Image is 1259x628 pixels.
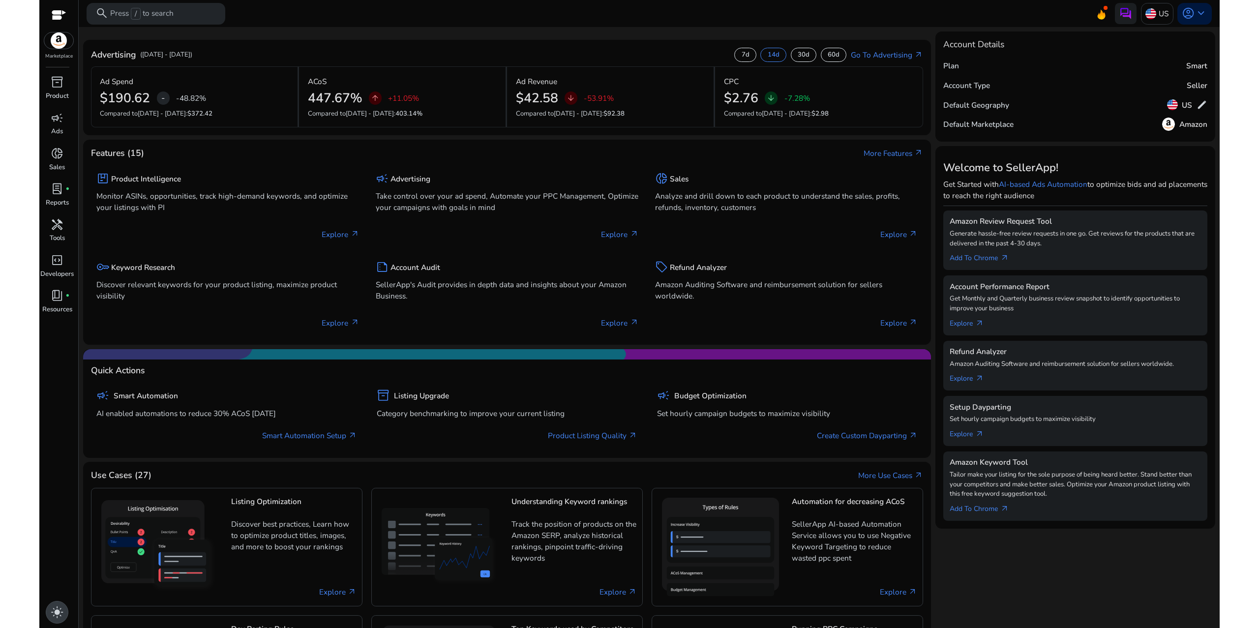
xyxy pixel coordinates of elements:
span: campaign [96,389,109,402]
h5: Plan [943,61,959,70]
p: Marketplace [45,53,73,60]
h5: Keyword Research [111,263,175,272]
a: Explorearrow_outward [950,424,992,440]
img: Listing Optimization [97,496,222,598]
span: / [131,8,140,20]
h4: Account Details [943,39,1004,50]
span: package [96,172,109,185]
h5: Smart Automation [114,391,178,400]
h4: Use Cases (27) [91,470,151,480]
p: Reports [46,198,69,208]
a: inventory_2Product [39,74,75,109]
p: Sales [49,163,65,173]
span: arrow_outward [630,230,639,239]
span: arrow_outward [975,319,984,328]
span: book_4 [51,289,63,302]
h4: Features (15) [91,148,144,158]
p: Explore [880,317,918,329]
span: arrow_outward [1000,505,1009,513]
span: campaign [657,389,670,402]
span: campaign [376,172,389,185]
p: Tailor make your listing for the sole purpose of being heard better. Stand better than your compe... [950,470,1201,499]
h3: Welcome to SellerApp! [943,161,1207,174]
span: arrow_outward [914,471,923,480]
p: Resources [42,305,72,315]
span: campaign [51,112,63,124]
span: search [95,7,108,20]
h5: Product Intelligence [111,175,181,183]
p: Ad Spend [100,76,133,87]
p: Compared to : [100,109,289,119]
h5: Setup Dayparting [950,403,1201,412]
p: Explore [322,317,359,329]
a: Explore [319,586,357,598]
p: Compared to : [308,109,497,119]
p: +11.05% [388,94,419,102]
span: [DATE] - [DATE] [762,109,810,118]
p: Set hourly campaign budgets to maximize visibility [657,408,918,419]
p: Get Monthly and Quarterly business review snapshot to identify opportunities to improve your busi... [950,294,1201,314]
span: key [96,261,109,273]
h5: Amazon Review Request Tool [950,217,1201,226]
span: fiber_manual_record [65,187,70,191]
span: arrow_outward [914,51,923,60]
a: Create Custom Dayparting [817,430,918,441]
a: campaignAds [39,109,75,145]
h5: Account Audit [390,263,440,272]
span: light_mode [51,606,63,619]
a: Explore [600,586,637,598]
h2: $2.76 [724,90,758,106]
p: Discover relevant keywords for your product listing, maximize product visibility [96,279,360,301]
p: Product [46,91,69,101]
a: Product Listing Quality [548,430,637,441]
h5: Listing Optimization [231,497,357,514]
img: amazon.svg [44,32,74,49]
p: Amazon Auditing Software and reimbursement solution for sellers worldwide. [655,279,918,301]
a: AI-based Ads Automation [999,179,1087,189]
span: arrow_outward [909,318,918,327]
p: 30d [798,51,809,60]
h5: Account Type [943,81,990,90]
span: sell [655,261,668,273]
p: ([DATE] - [DATE]) [140,50,192,60]
a: More Featuresarrow_outward [864,148,923,159]
p: Ads [51,127,63,137]
h5: Refund Analyzer [670,263,727,272]
span: [DATE] - [DATE] [554,109,602,118]
span: arrow_outward [351,318,360,327]
span: account_circle [1182,7,1195,20]
p: -48.82% [176,94,206,102]
span: donut_small [51,147,63,160]
span: arrow_outward [975,374,984,383]
span: arrow_outward [908,588,917,597]
a: code_blocksDevelopers [39,252,75,287]
img: Automation for decreasing ACoS [658,494,783,601]
p: Explore [601,229,638,240]
p: Explore [322,229,359,240]
h5: Default Marketplace [943,120,1014,129]
span: arrow_outward [629,431,637,440]
span: arrow_outward [348,431,357,440]
h5: Advertising [390,175,430,183]
p: Analyze and drill down to each product to understand the sales, profits, refunds, inventory, cust... [655,190,918,213]
h5: Amazon Keyword Tool [950,458,1201,467]
p: Get Started with to optimize bids and ad placements to reach the right audience [943,179,1207,201]
a: Explore [880,586,917,598]
p: Compared to : [724,109,914,119]
p: Track the position of products on the Amazon SERP, analyze historical rankings, pinpoint traffic-... [511,518,637,564]
a: Explorearrow_outward [950,369,992,384]
img: Understanding Keyword rankings [377,504,503,590]
span: code_blocks [51,254,63,267]
h4: Quick Actions [91,365,145,376]
p: Explore [880,229,918,240]
h5: Listing Upgrade [394,391,449,400]
p: Generate hassle-free review requests in one go. Get reviews for the products that are delivered i... [950,229,1201,249]
h5: Automation for decreasing ACoS [792,497,917,514]
span: arrow_outward [348,588,357,597]
p: Explore [601,317,638,329]
span: $372.42 [187,109,212,118]
p: Ad Revenue [516,76,557,87]
span: 403.14% [395,109,422,118]
span: arrow_outward [914,149,923,157]
a: Add To Chrome [950,499,1018,514]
